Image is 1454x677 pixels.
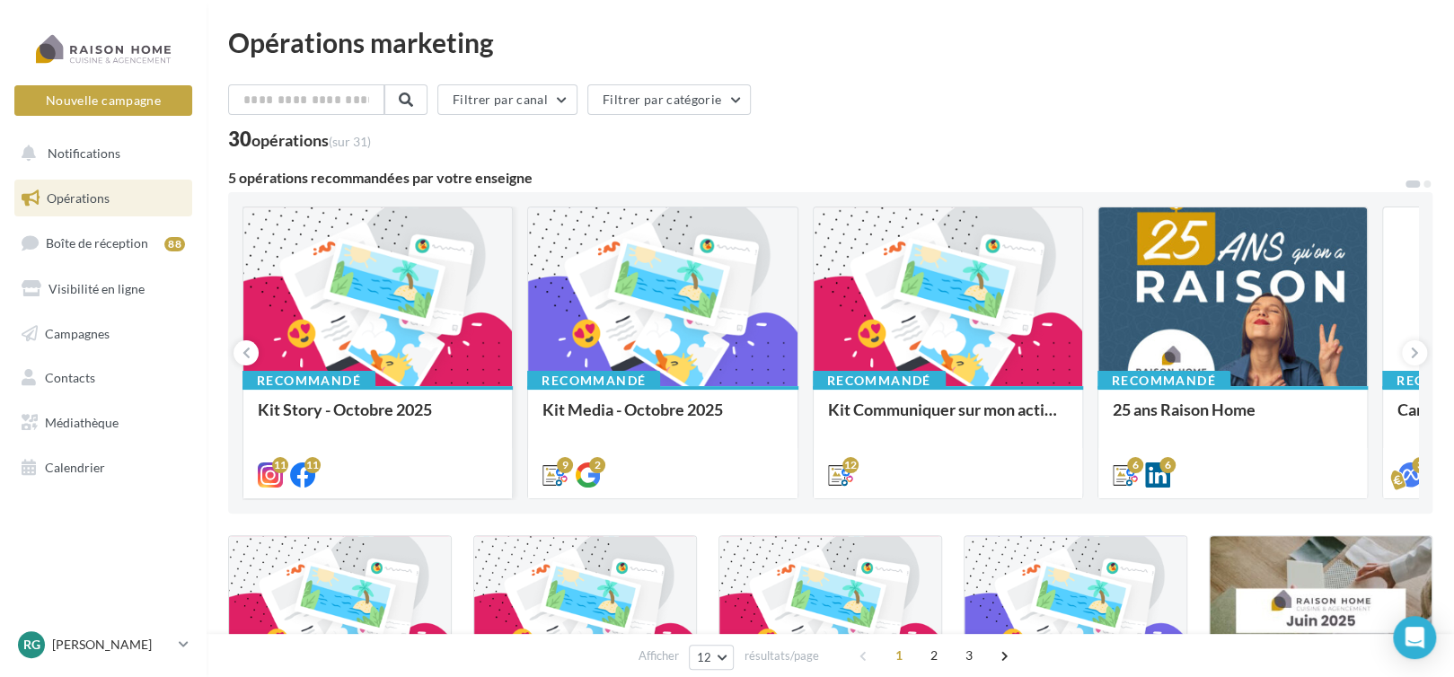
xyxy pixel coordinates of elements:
[813,371,946,391] div: Recommandé
[587,84,751,115] button: Filtrer par catégorie
[542,400,782,436] div: Kit Media - Octobre 2025
[242,371,375,391] div: Recommandé
[589,457,605,473] div: 2
[11,449,196,487] a: Calendrier
[251,132,371,148] div: opérations
[47,190,110,206] span: Opérations
[1097,371,1230,391] div: Recommandé
[23,636,40,654] span: Rg
[48,281,145,296] span: Visibilité en ligne
[45,415,119,430] span: Médiathèque
[14,628,192,662] a: Rg [PERSON_NAME]
[1113,400,1353,436] div: 25 ans Raison Home
[639,647,679,664] span: Afficher
[45,370,95,385] span: Contacts
[744,647,818,664] span: résultats/page
[304,457,321,473] div: 11
[228,129,371,149] div: 30
[557,457,573,473] div: 9
[52,636,172,654] p: [PERSON_NAME]
[164,237,185,251] div: 88
[11,135,189,172] button: Notifications
[828,400,1068,436] div: Kit Communiquer sur mon activité
[1412,457,1428,473] div: 3
[228,171,1404,185] div: 5 opérations recommandées par votre enseigne
[11,315,196,353] a: Campagnes
[45,325,110,340] span: Campagnes
[885,641,913,670] span: 1
[842,457,859,473] div: 12
[955,641,983,670] span: 3
[11,224,196,262] a: Boîte de réception88
[228,29,1432,56] div: Opérations marketing
[1127,457,1143,473] div: 6
[272,457,288,473] div: 11
[11,359,196,397] a: Contacts
[14,85,192,116] button: Nouvelle campagne
[527,371,660,391] div: Recommandé
[920,641,948,670] span: 2
[11,180,196,217] a: Opérations
[689,645,735,670] button: 12
[11,270,196,308] a: Visibilité en ligne
[1393,616,1436,659] div: Open Intercom Messenger
[46,235,148,251] span: Boîte de réception
[697,650,712,664] span: 12
[329,134,371,149] span: (sur 31)
[1159,457,1176,473] div: 6
[437,84,577,115] button: Filtrer par canal
[45,460,105,475] span: Calendrier
[258,400,498,436] div: Kit Story - Octobre 2025
[11,404,196,442] a: Médiathèque
[48,145,120,161] span: Notifications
